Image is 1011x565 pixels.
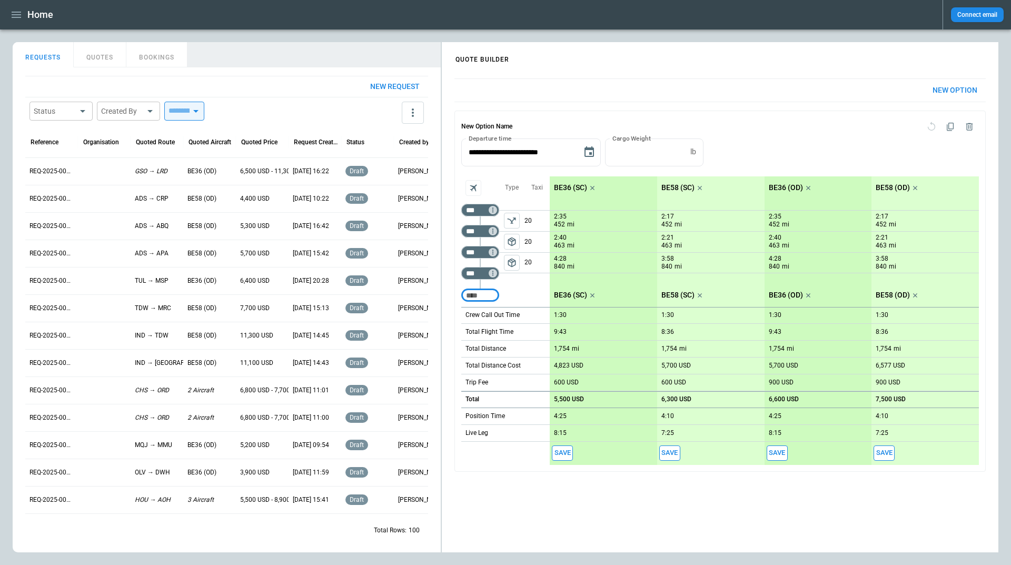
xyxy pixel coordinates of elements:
p: 2:35 [554,213,567,221]
span: Save this aircraft quote and copy details to clipboard [767,445,788,461]
p: 463 [661,241,672,250]
p: mi [889,220,896,229]
p: REQ-2025-000240 [29,468,74,477]
span: draft [348,496,366,503]
p: 20 [524,232,550,252]
p: 11,100 USD [240,359,273,368]
p: REQ-2025-000239 [29,495,74,504]
button: left aligned [504,255,520,271]
button: Save [767,445,788,461]
span: draft [348,359,366,366]
div: Status [346,138,364,146]
p: 3:58 [876,255,888,263]
p: CHS → ORD [135,413,169,422]
p: 1,754 [554,345,570,353]
div: Reference [31,138,58,146]
p: BE36 (OD) [187,468,216,477]
p: mi [787,344,794,353]
p: 5,700 USD [769,362,798,370]
p: [PERSON_NAME] [398,468,442,477]
p: ADS → APA [135,249,168,258]
button: Save [552,445,573,461]
div: Not found [461,204,499,216]
p: 8:15 [554,429,567,437]
p: BE58 (SC) [661,291,695,300]
p: 8:36 [876,328,888,336]
p: TDW → MRC [135,304,171,313]
div: Too short [461,246,499,259]
p: Position Time [465,412,505,421]
p: 6,500 USD - 11,300 USD [240,167,308,176]
p: 7,700 USD [240,304,270,313]
span: draft [348,386,366,394]
button: New Option [924,79,986,102]
p: 5,500 USD - 8,900 USD [240,495,304,504]
p: 2:17 [876,213,888,221]
button: Choose date, selected date is Aug 11, 2025 [579,142,600,163]
p: [PERSON_NAME] [398,249,442,258]
button: QUOTES [74,42,126,67]
p: CHS → ORD [135,386,169,395]
span: draft [348,414,366,421]
span: draft [348,469,366,476]
p: BE36 (OD) [769,183,803,192]
p: Taxi [531,183,543,192]
p: REQ-2025-000250 [29,194,74,203]
span: Type of sector [504,213,520,229]
p: BE58 (OD) [187,222,216,231]
p: [PERSON_NAME] [398,167,442,176]
p: 463 [876,241,887,250]
p: 1:30 [769,311,781,319]
p: [DATE] 20:28 [293,276,329,285]
p: OLV → DWH [135,468,170,477]
p: mi [679,344,687,353]
button: more [402,102,424,124]
div: Quoted Route [136,138,175,146]
p: 4:25 [554,412,567,420]
p: 1,754 [769,345,785,353]
p: [PERSON_NAME] [398,304,442,313]
p: 900 USD [876,379,900,386]
span: Type of sector [504,234,520,250]
p: REQ-2025-000243 [29,386,74,395]
p: [PERSON_NAME] [398,386,442,395]
button: left aligned [504,213,520,229]
p: [PERSON_NAME] [398,359,442,368]
p: 463 [554,241,565,250]
p: 8:15 [769,429,781,437]
div: Status [34,106,76,116]
p: 2:17 [661,213,674,221]
p: [DATE] 15:41 [293,495,329,504]
p: 452 [554,220,565,229]
p: mi [675,241,682,250]
span: Delete quote option [960,117,979,136]
p: mi [894,344,901,353]
p: mi [567,241,574,250]
p: [DATE] 14:43 [293,359,329,368]
p: mi [567,220,574,229]
p: 100 [409,526,420,535]
p: REQ-2025-000245 [29,331,74,340]
p: 4,400 USD [240,194,270,203]
p: 20 [524,253,550,273]
p: [DATE] 14:45 [293,331,329,340]
p: 4:28 [769,255,781,263]
div: Created By [101,106,143,116]
p: [DATE] 16:22 [293,167,329,176]
p: 4,823 USD [554,362,583,370]
p: 20 [524,211,550,231]
p: BE58 (OD) [187,194,216,203]
p: BE36 (OD) [187,276,216,285]
p: 1:30 [876,311,888,319]
p: HOU → AOH [135,495,171,504]
p: 600 USD [554,379,579,386]
p: BE58 (OD) [876,291,910,300]
p: mi [889,241,896,250]
span: draft [348,250,366,257]
p: BE58 (OD) [187,249,216,258]
p: mi [782,220,789,229]
p: 4:28 [554,255,567,263]
p: 840 [661,262,672,271]
p: 840 [769,262,780,271]
p: 8:36 [661,328,674,336]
